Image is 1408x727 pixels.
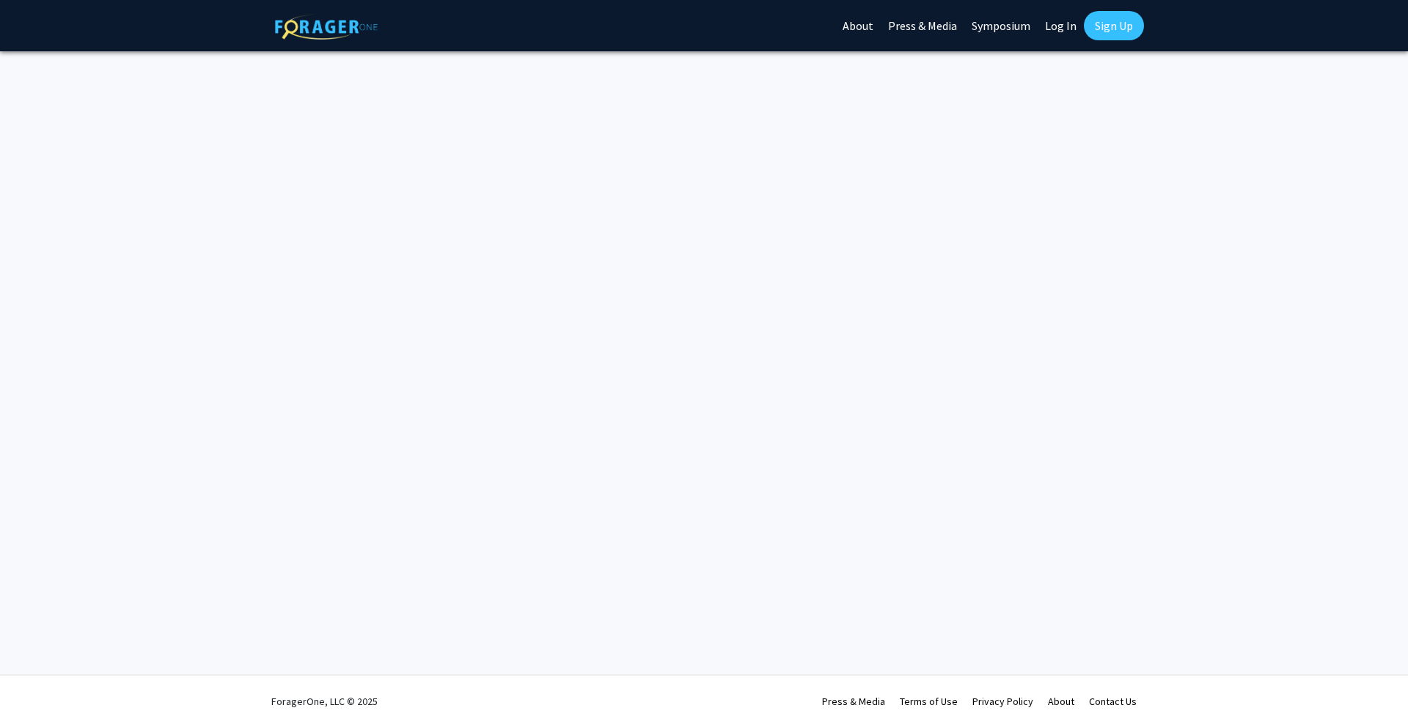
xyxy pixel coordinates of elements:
[822,695,885,708] a: Press & Media
[1048,695,1074,708] a: About
[1084,11,1144,40] a: Sign Up
[275,14,378,40] img: ForagerOne Logo
[900,695,958,708] a: Terms of Use
[271,676,378,727] div: ForagerOne, LLC © 2025
[972,695,1033,708] a: Privacy Policy
[1089,695,1137,708] a: Contact Us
